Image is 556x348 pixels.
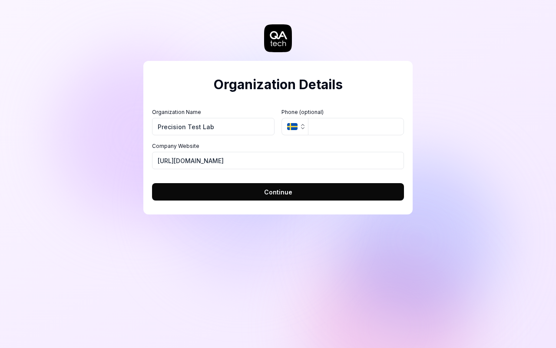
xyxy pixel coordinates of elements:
[264,187,292,197] span: Continue
[152,183,404,201] button: Continue
[152,142,404,150] label: Company Website
[152,108,275,116] label: Organization Name
[152,75,404,94] h2: Organization Details
[281,108,404,116] label: Phone (optional)
[152,152,404,169] input: https://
